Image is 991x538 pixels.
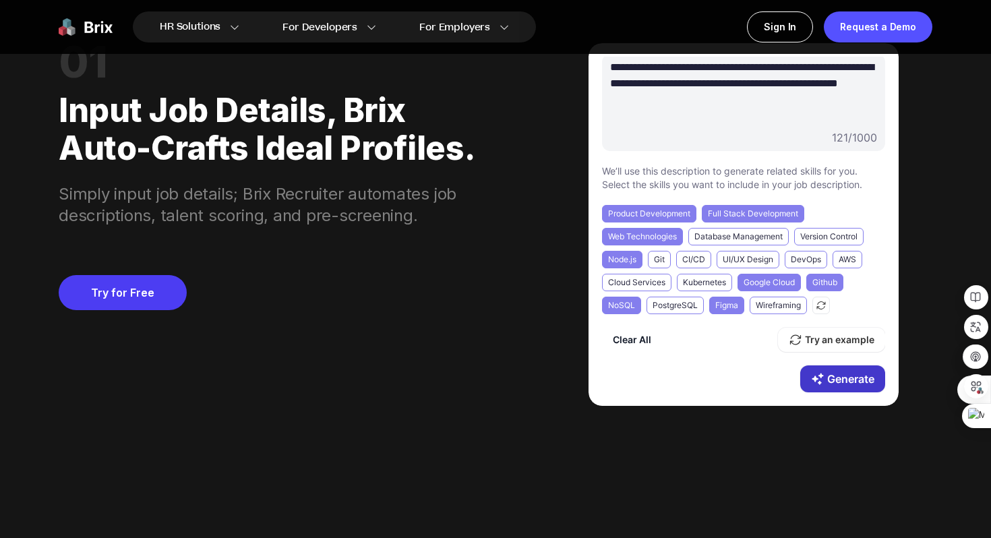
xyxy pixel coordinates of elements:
[648,251,671,268] div: Git
[833,251,862,268] div: AWS
[688,228,789,245] div: Database Management
[59,81,487,167] div: Input job details, Brix auto-crafts ideal profiles.
[59,275,187,310] a: Try for Free
[59,43,487,81] div: 01
[282,20,357,34] span: For Developers
[717,251,779,268] div: UI/UX Design
[794,228,864,245] div: Version Control
[602,328,662,352] button: Clear All
[647,297,704,314] div: PostgreSQL
[806,274,843,291] div: Github
[676,251,711,268] div: CI/CD
[59,167,487,227] div: Simply input job details; Brix Recruiter automates job descriptions, talent scoring, and pre-scre...
[778,328,885,352] button: Try an example
[419,20,490,34] span: For Employers
[602,251,642,268] div: Node.js
[747,11,813,42] a: Sign In
[602,165,885,191] p: We’ll use this description to generate related skills for you. Select the skills you want to incl...
[738,274,801,291] div: Google Cloud
[709,297,744,314] div: Figma
[602,274,671,291] div: Cloud Services
[750,297,807,314] div: Wireframing
[160,16,220,38] span: HR Solutions
[677,274,732,291] div: Kubernetes
[602,205,696,222] div: Product Development
[702,205,804,222] div: Full Stack Development
[800,365,885,392] button: Generate
[832,129,877,146] span: 121 / 1000
[824,11,932,42] a: Request a Demo
[602,228,683,245] div: Web Technologies
[785,251,827,268] div: DevOps
[602,297,641,314] div: NoSQL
